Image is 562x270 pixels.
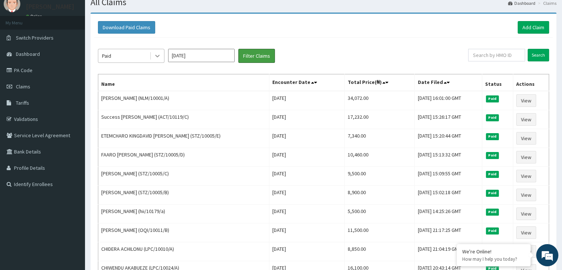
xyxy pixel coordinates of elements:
a: View [516,170,536,182]
td: 10,460.00 [345,148,415,167]
th: Actions [513,74,549,91]
td: [DATE] [269,91,344,110]
td: ETEMCHARO KINGDAVID [PERSON_NAME] (STZ/10005/E) [98,129,269,148]
td: [DATE] [269,148,344,167]
td: [DATE] [269,129,344,148]
a: View [516,207,536,220]
td: 8,850.00 [345,242,415,261]
span: Paid [486,133,499,140]
td: [DATE] 15:02:18 GMT [415,186,482,205]
button: Filter Claims [238,49,275,63]
div: Minimize live chat window [121,4,139,21]
button: Download Paid Claims [98,21,155,34]
td: Success [PERSON_NAME] (ACT/10119/C) [98,110,269,129]
td: 34,072.00 [345,91,415,110]
span: Claims [16,83,30,90]
td: [DATE] 21:04:19 GMT [415,242,482,261]
div: Chat with us now [38,41,124,51]
td: [DATE] 14:25:26 GMT [415,205,482,223]
span: Paid [486,209,499,215]
td: [PERSON_NAME] (hii/10179/a) [98,205,269,223]
span: Paid [486,171,499,178]
td: 8,900.00 [345,186,415,205]
a: View [516,151,536,163]
span: Paid [486,152,499,159]
span: Tariffs [16,99,29,106]
td: [PERSON_NAME] (STZ/10005/B) [98,186,269,205]
textarea: Type your message and hit 'Enter' [4,186,141,212]
span: Switch Providers [16,34,54,41]
a: View [516,94,536,107]
td: FAARO [PERSON_NAME] (STZ/10005/D) [98,148,269,167]
a: View [516,189,536,201]
th: Total Price(₦) [345,74,415,91]
th: Status [482,74,513,91]
span: Paid [486,227,499,234]
td: CHIDERA ACHILONU (LPC/10010/A) [98,242,269,261]
a: View [516,113,536,126]
p: How may I help you today? [462,256,525,262]
span: Paid [486,95,499,102]
td: 9,500.00 [345,167,415,186]
td: [DATE] 15:26:17 GMT [415,110,482,129]
td: [DATE] [269,223,344,242]
td: [DATE] 15:20:44 GMT [415,129,482,148]
input: Select Month and Year [168,49,235,62]
td: 17,232.00 [345,110,415,129]
td: [DATE] [269,167,344,186]
img: d_794563401_company_1708531726252_794563401 [14,37,30,55]
span: Paid [486,190,499,196]
td: [PERSON_NAME] (OQI/10011/B) [98,223,269,242]
td: [DATE] 15:09:55 GMT [415,167,482,186]
input: Search [528,49,549,61]
span: Dashboard [16,51,40,57]
td: [DATE] [269,110,344,129]
a: Add Claim [518,21,549,34]
span: Paid [486,114,499,121]
a: View [516,132,536,145]
a: View [516,226,536,239]
td: 7,340.00 [345,129,415,148]
td: [DATE] 16:01:00 GMT [415,91,482,110]
td: [DATE] [269,242,344,261]
td: [DATE] [269,186,344,205]
td: 11,500.00 [345,223,415,242]
a: Online [26,14,44,19]
p: [PERSON_NAME] [26,3,74,10]
div: Paid [102,52,111,60]
th: Date Filed [415,74,482,91]
input: Search by HMO ID [468,49,525,61]
th: Name [98,74,269,91]
th: Encounter Date [269,74,344,91]
td: [DATE] 15:13:32 GMT [415,148,482,167]
td: [DATE] [269,205,344,223]
td: [DATE] 21:17:25 GMT [415,223,482,242]
td: 5,500.00 [345,205,415,223]
div: We're Online! [462,248,525,255]
td: [PERSON_NAME] (STZ/10005/C) [98,167,269,186]
td: [PERSON_NAME] (NLM/10001/A) [98,91,269,110]
span: We're online! [43,85,102,160]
